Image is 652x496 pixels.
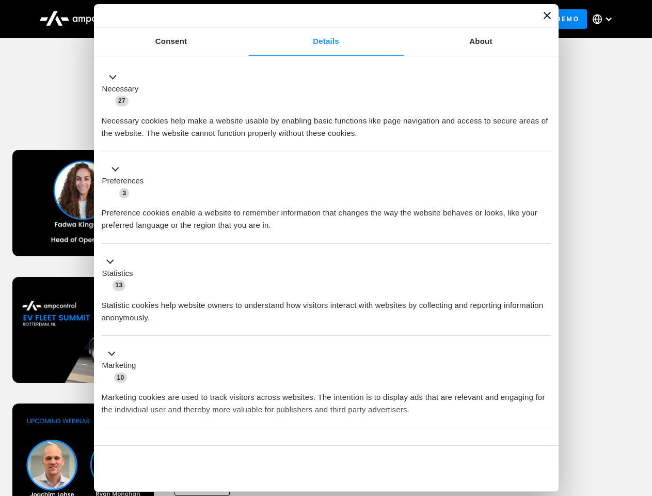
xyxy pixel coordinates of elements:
span: 10 [114,373,128,383]
div: Preference cookies enable a website to remember information that changes the way the website beha... [102,199,551,231]
div: Marketing cookies are used to track visitors across websites. The intention is to display ads tha... [102,383,551,416]
span: 3 [119,188,129,198]
a: Details [249,27,404,56]
label: Statistics [102,268,133,280]
button: Close banner [544,12,551,19]
div: Statistic cookies help website owners to understand how visitors interact with websites by collec... [102,291,551,324]
label: Necessary [102,83,139,95]
span: 13 [113,280,126,290]
span: 2 [170,441,180,452]
button: Preferences (3) [102,163,150,199]
button: Unclassified (2) [102,440,186,453]
button: Statistics (13) [102,255,139,291]
label: Preferences [102,175,144,187]
button: Necessary (27) [102,71,145,107]
a: About [404,27,559,56]
h1: Upcoming Webinars [12,104,640,129]
div: Necessary cookies help make a website usable by enabling basic functions like page navigation and... [102,107,551,139]
label: Marketing [102,360,136,371]
a: Consent [94,27,249,56]
span: 27 [115,96,129,106]
button: Marketing (10) [102,348,142,384]
button: Okay [402,454,550,484]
